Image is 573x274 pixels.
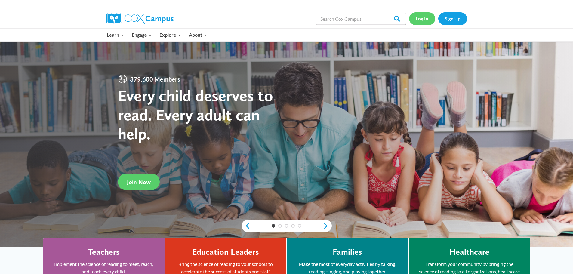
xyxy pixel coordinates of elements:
nav: Secondary Navigation [409,12,467,25]
a: 2 [278,224,282,228]
strong: Every child deserves to read. Every adult can help. [118,86,273,143]
h4: Healthcare [449,247,489,257]
button: Child menu of About [185,29,211,41]
button: Child menu of Engage [128,29,156,41]
a: next [323,222,332,229]
a: Sign Up [438,12,467,25]
div: content slider buttons [242,220,332,232]
h4: Teachers [88,247,120,257]
button: Child menu of Learn [103,29,128,41]
img: Cox Campus [106,13,174,24]
a: 5 [298,224,301,228]
a: 4 [291,224,295,228]
a: 1 [272,224,275,228]
a: previous [242,222,251,229]
span: Join Now [127,178,151,186]
h4: Education Leaders [192,247,259,257]
a: 3 [285,224,288,228]
span: 379,600 Members [128,74,183,84]
nav: Primary Navigation [103,29,211,41]
input: Search Cox Campus [316,13,406,25]
a: Log In [409,12,435,25]
button: Child menu of Explore [156,29,185,41]
h4: Families [333,247,362,257]
a: Join Now [118,174,160,190]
